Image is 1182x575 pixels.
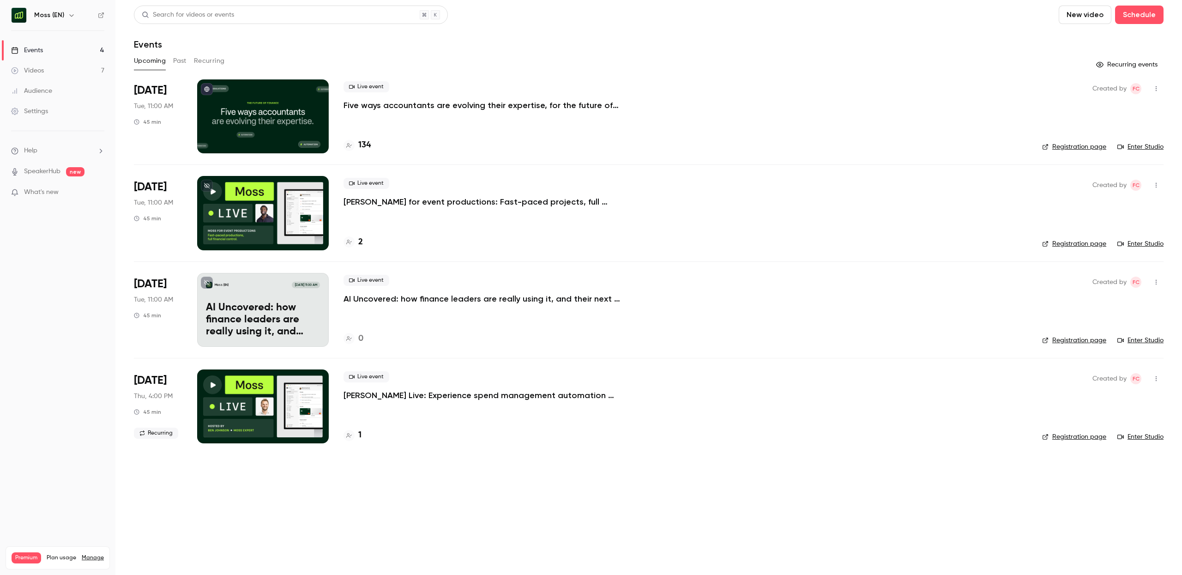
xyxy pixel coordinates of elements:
div: 45 min [134,312,161,319]
div: 45 min [134,118,161,126]
span: FC [1133,180,1140,191]
a: 134 [344,139,371,151]
span: Thu, 4:00 PM [134,392,173,401]
span: Created by [1092,180,1127,191]
a: Registration page [1042,336,1106,345]
span: Felicity Cator [1130,180,1141,191]
iframe: Noticeable Trigger [93,188,104,197]
a: AI Uncovered: how finance leaders are really using it, and their next big betsMoss (EN)[DATE] 11:... [197,273,329,347]
span: [DATE] [134,277,167,291]
button: Recurring events [1092,57,1164,72]
a: Enter Studio [1117,239,1164,248]
button: New video [1059,6,1111,24]
span: Help [24,146,37,156]
h4: 0 [358,333,363,345]
span: Tue, 11:00 AM [134,102,173,111]
div: 45 min [134,408,161,416]
h6: Moss (EN) [34,11,64,20]
img: Moss (EN) [12,8,26,23]
a: Registration page [1042,142,1106,151]
span: Live event [344,178,389,189]
span: [DATE] [134,373,167,388]
h4: 2 [358,236,363,248]
p: Moss (EN) [215,283,229,287]
span: Live event [344,275,389,286]
span: [DATE] 11:00 AM [292,282,320,288]
p: AI Uncovered: how finance leaders are really using it, and their next big bets [206,302,320,338]
span: FC [1133,373,1140,384]
li: help-dropdown-opener [11,146,104,156]
a: Five ways accountants are evolving their expertise, for the future of finance [344,100,621,111]
span: Created by [1092,373,1127,384]
button: Recurring [194,54,225,68]
div: Events [11,46,43,55]
span: Premium [12,552,41,563]
span: What's new [24,188,59,197]
button: Upcoming [134,54,166,68]
span: FC [1133,83,1140,94]
span: Tue, 11:00 AM [134,198,173,207]
button: Past [173,54,187,68]
a: Manage [82,554,104,562]
a: [PERSON_NAME] for event productions: Fast-paced projects, full financial control [344,196,621,207]
span: Felicity Cator [1130,83,1141,94]
div: Audience [11,86,52,96]
a: SpeakerHub [24,167,60,176]
a: Enter Studio [1117,432,1164,442]
div: Nov 4 Tue, 11:00 AM (Europe/Berlin) [134,273,182,347]
h4: 134 [358,139,371,151]
span: new [66,167,84,176]
a: Enter Studio [1117,336,1164,345]
span: Live event [344,81,389,92]
span: Live event [344,371,389,382]
div: Oct 14 Tue, 11:00 AM (Europe/Berlin) [134,79,182,153]
span: [DATE] [134,83,167,98]
span: Tue, 11:00 AM [134,295,173,304]
h4: 1 [358,429,362,442]
a: Registration page [1042,432,1106,442]
span: Recurring [134,428,178,439]
h1: Events [134,39,162,50]
a: [PERSON_NAME] Live: Experience spend management automation with [PERSON_NAME] [344,390,621,401]
span: [DATE] [134,180,167,194]
a: AI Uncovered: how finance leaders are really using it, and their next big bets [344,293,621,304]
span: Felicity Cator [1130,277,1141,288]
a: 2 [344,236,363,248]
div: Nov 6 Thu, 3:00 PM (Europe/London) [134,369,182,443]
span: FC [1133,277,1140,288]
span: Created by [1092,277,1127,288]
button: Schedule [1115,6,1164,24]
a: Enter Studio [1117,142,1164,151]
span: Felicity Cator [1130,373,1141,384]
div: Videos [11,66,44,75]
div: 45 min [134,215,161,222]
a: 1 [344,429,362,442]
span: Plan usage [47,554,76,562]
span: Created by [1092,83,1127,94]
a: 0 [344,333,363,345]
div: Oct 28 Tue, 11:00 AM (Europe/Berlin) [134,176,182,250]
div: Settings [11,107,48,116]
div: Search for videos or events [142,10,234,20]
a: Registration page [1042,239,1106,248]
